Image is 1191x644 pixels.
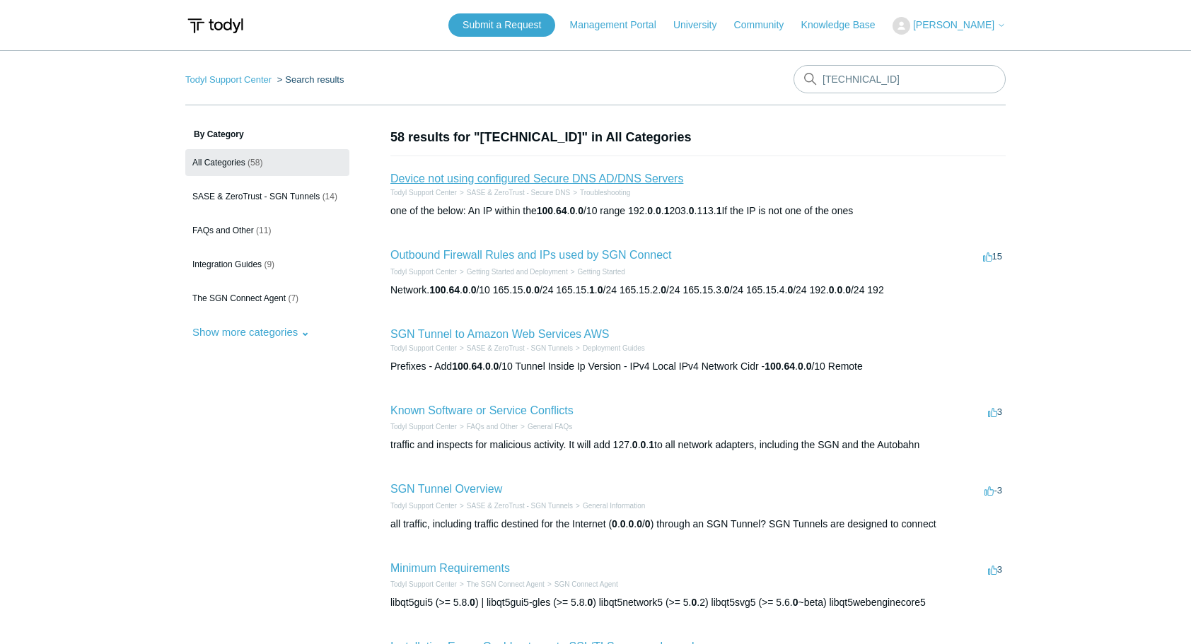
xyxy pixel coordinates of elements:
li: Todyl Support Center [390,267,457,277]
span: Integration Guides [192,259,262,269]
li: Getting Started and Deployment [457,267,568,277]
a: Submit a Request [448,13,555,37]
em: 0 [485,361,491,372]
em: 0 [793,597,798,608]
a: Device not using configured Secure DNS AD/DNS Servers [390,172,683,185]
div: one of the below: An IP within the . . . /10 range 192. . . 203. .113. If the IP is not one of th... [390,204,1006,218]
span: SASE & ZeroTrust - SGN Tunnels [192,192,320,201]
input: Search [794,65,1006,93]
em: 0 [837,284,842,295]
a: Getting Started and Deployment [467,268,568,276]
a: SASE & ZeroTrust - SGN Tunnels (14) [185,183,349,210]
em: 64 [448,284,460,295]
em: 0 [637,518,642,529]
li: SASE & ZeroTrust - SGN Tunnels [457,500,573,511]
em: 0 [534,284,540,295]
em: 0 [628,518,634,529]
a: The SGN Connect Agent (7) [185,285,349,312]
em: 1 [649,439,654,450]
em: 0 [845,284,851,295]
span: (7) [288,293,298,303]
em: 1 [716,205,722,216]
a: SGN Connect Agent [554,580,618,588]
em: 0 [724,284,730,295]
em: 0 [798,361,803,372]
li: SASE & ZeroTrust - SGN Tunnels [457,343,573,353]
img: Todyl Support Center Help Center home page [185,13,245,39]
a: Todyl Support Center [390,423,457,431]
em: 0 [578,205,583,216]
button: [PERSON_NAME] [893,17,1006,35]
em: 0 [787,284,793,295]
em: 100 [452,361,468,372]
a: Knowledge Base [801,18,890,33]
em: 100 [429,284,446,295]
span: 3 [988,564,1002,575]
span: [PERSON_NAME] [913,19,994,30]
li: SASE & ZeroTrust - Secure DNS [457,187,570,198]
a: Todyl Support Center [390,580,457,588]
a: FAQs and Other [467,423,518,431]
em: 0 [598,284,603,295]
em: 0 [829,284,835,295]
a: SGN Tunnel Overview [390,483,502,495]
h1: 58 results for "[TECHNICAL_ID]" in All Categories [390,128,1006,147]
em: 0 [641,439,646,450]
a: Getting Started [578,268,625,276]
li: General Information [573,500,645,511]
em: 0 [806,361,812,372]
a: Outbound Firewall Rules and IPs used by SGN Connect [390,249,672,261]
em: 0 [647,205,653,216]
em: 1 [664,205,670,216]
a: General FAQs [528,423,572,431]
div: Network. . . . /10 165.15. . /24 165.15. . /24 165.15.2. /24 165.15.3. /24 165.15.4. /24 192. . .... [390,283,1006,298]
em: 0 [656,205,661,216]
em: 1 [589,284,595,295]
a: The SGN Connect Agent [467,580,545,588]
li: Search results [274,74,344,85]
span: All Categories [192,158,245,168]
li: Todyl Support Center [390,500,457,511]
li: The SGN Connect Agent [457,579,545,590]
em: 0 [692,597,697,608]
em: 64 [784,361,795,372]
a: SGN Tunnel to Amazon Web Services AWS [390,328,609,340]
a: Community [734,18,798,33]
em: 0 [612,518,617,529]
em: 100 [537,205,553,216]
a: Deployment Guides [583,344,645,352]
li: FAQs and Other [457,421,518,432]
em: 0 [463,284,468,295]
em: 0 [471,284,477,295]
em: 0 [587,597,593,608]
span: 15 [983,251,1002,262]
span: FAQs and Other [192,226,254,235]
li: Todyl Support Center [390,421,457,432]
li: Deployment Guides [573,343,645,353]
h3: By Category [185,128,349,141]
li: Todyl Support Center [390,187,457,198]
button: Show more categories [185,319,317,345]
span: -3 [984,485,1002,496]
li: Troubleshooting [570,187,630,198]
em: 64 [556,205,567,216]
em: 0 [645,518,651,529]
em: 0 [689,205,695,216]
a: Todyl Support Center [390,189,457,197]
a: Troubleshooting [580,189,630,197]
a: Minimum Requirements [390,562,510,574]
em: 0 [494,361,499,372]
a: SASE & ZeroTrust - Secure DNS [467,189,570,197]
span: (58) [248,158,262,168]
span: (11) [256,226,271,235]
a: SASE & ZeroTrust - SGN Tunnels [467,344,573,352]
a: SASE & ZeroTrust - SGN Tunnels [467,502,573,510]
div: Prefixes - Add . . . /10 Tunnel Inside Ip Version - IPv4 Local IPv4 Network Cidr - . . . /10 Remote [390,359,1006,374]
span: 3 [988,406,1002,417]
div: libqt5gui5 (>= 5.8. ) | libqt5gui5-gles (>= 5.8. ) libqt5network5 (>= 5. .2) libqt5svg5 (>= 5.6. ... [390,595,1006,610]
li: Todyl Support Center [390,579,457,590]
a: Known Software or Service Conflicts [390,404,574,416]
div: all traffic, including traffic destined for the Internet ( . . . / ) through an SGN Tunnel? SGN T... [390,517,1006,532]
a: FAQs and Other (11) [185,217,349,244]
a: Todyl Support Center [390,502,457,510]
